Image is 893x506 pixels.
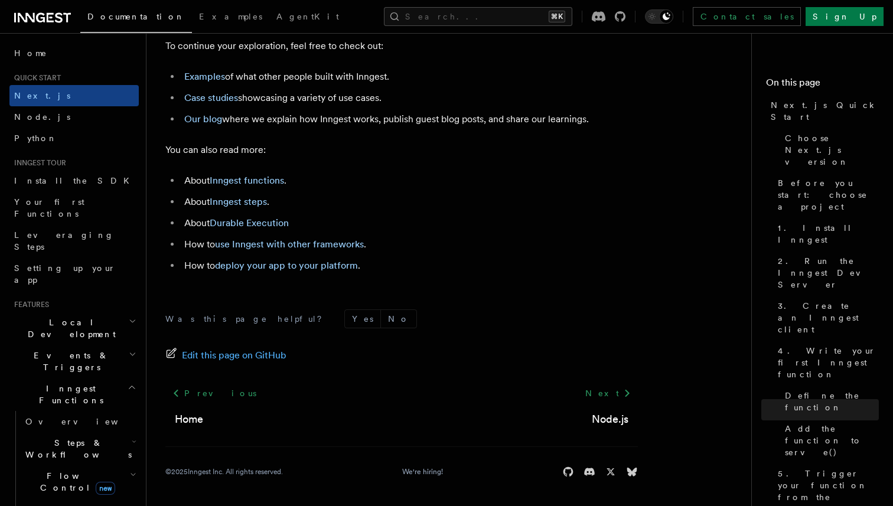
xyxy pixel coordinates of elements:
a: 3. Create an Inngest client [773,295,879,340]
span: Overview [25,417,147,426]
button: Flow Controlnew [21,465,139,498]
span: 2. Run the Inngest Dev Server [778,255,879,290]
span: Install the SDK [14,176,136,185]
span: Features [9,300,49,309]
span: Next.js [14,91,70,100]
a: Contact sales [693,7,801,26]
span: Define the function [785,390,879,413]
span: Leveraging Steps [14,230,114,252]
a: Leveraging Steps [9,224,139,257]
span: Flow Control [21,470,130,494]
a: use Inngest with other frameworks [215,239,364,250]
span: Setting up your app [14,263,116,285]
span: Add the function to serve() [785,423,879,458]
p: To continue your exploration, feel free to check out: [165,38,638,54]
h4: On this page [766,76,879,94]
a: Documentation [80,4,192,33]
p: You can also read more: [165,142,638,158]
li: showcasing a variety of use cases. [181,90,638,106]
a: Next.js Quick Start [766,94,879,128]
span: AgentKit [276,12,339,21]
button: Events & Triggers [9,345,139,378]
span: Before you start: choose a project [778,177,879,213]
button: Steps & Workflows [21,432,139,465]
a: We're hiring! [402,467,443,476]
li: of what other people built with Inngest. [181,68,638,85]
span: Edit this page on GitHub [182,347,286,364]
a: Next [578,383,638,404]
span: Local Development [9,316,129,340]
a: Our blog [184,113,222,125]
a: Edit this page on GitHub [165,347,286,364]
a: Add the function to serve() [780,418,879,463]
span: Node.js [14,112,70,122]
span: Inngest Functions [9,383,128,406]
span: Home [14,47,47,59]
span: new [96,482,115,495]
a: Inngest functions [210,175,284,186]
span: Next.js Quick Start [771,99,879,123]
span: Choose Next.js version [785,132,879,168]
a: Define the function [780,385,879,418]
a: Examples [184,71,225,82]
a: Next.js [9,85,139,106]
li: How to . [181,236,638,253]
a: Sign Up [806,7,884,26]
a: Install the SDK [9,170,139,191]
button: Local Development [9,312,139,345]
a: Setting up your app [9,257,139,290]
a: Case studies [184,92,238,103]
li: About [181,215,638,231]
span: 3. Create an Inngest client [778,300,879,335]
a: Home [175,411,203,427]
span: Python [14,133,57,143]
button: No [381,310,416,328]
a: Choose Next.js version [780,128,879,172]
div: © 2025 Inngest Inc. All rights reserved. [165,467,283,476]
a: Inngest steps [210,196,267,207]
a: AgentKit [269,4,346,32]
a: 4. Write your first Inngest function [773,340,879,385]
button: Search...⌘K [384,7,572,26]
button: Inngest Functions [9,378,139,411]
a: Node.js [592,411,628,427]
a: Home [9,43,139,64]
a: Examples [192,4,269,32]
a: Previous [165,383,263,404]
span: Examples [199,12,262,21]
li: where we explain how Inngest works, publish guest blog posts, and share our learnings. [181,111,638,128]
span: Steps & Workflows [21,437,132,461]
a: deploy your app to your platform [215,260,358,271]
span: Your first Functions [14,197,84,218]
a: Python [9,128,139,149]
a: Your first Functions [9,191,139,224]
li: About . [181,172,638,189]
a: 1. Install Inngest [773,217,879,250]
li: How to . [181,257,638,274]
a: Node.js [9,106,139,128]
button: Yes [345,310,380,328]
button: Toggle dark mode [645,9,673,24]
kbd: ⌘K [549,11,565,22]
span: Events & Triggers [9,350,129,373]
a: Overview [21,411,139,432]
a: Durable Execution [210,217,289,228]
span: Inngest tour [9,158,66,168]
span: 4. Write your first Inngest function [778,345,879,380]
a: Before you start: choose a project [773,172,879,217]
a: 2. Run the Inngest Dev Server [773,250,879,295]
span: Quick start [9,73,61,83]
span: 1. Install Inngest [778,222,879,246]
p: Was this page helpful? [165,313,330,325]
span: Documentation [87,12,185,21]
li: About . [181,194,638,210]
